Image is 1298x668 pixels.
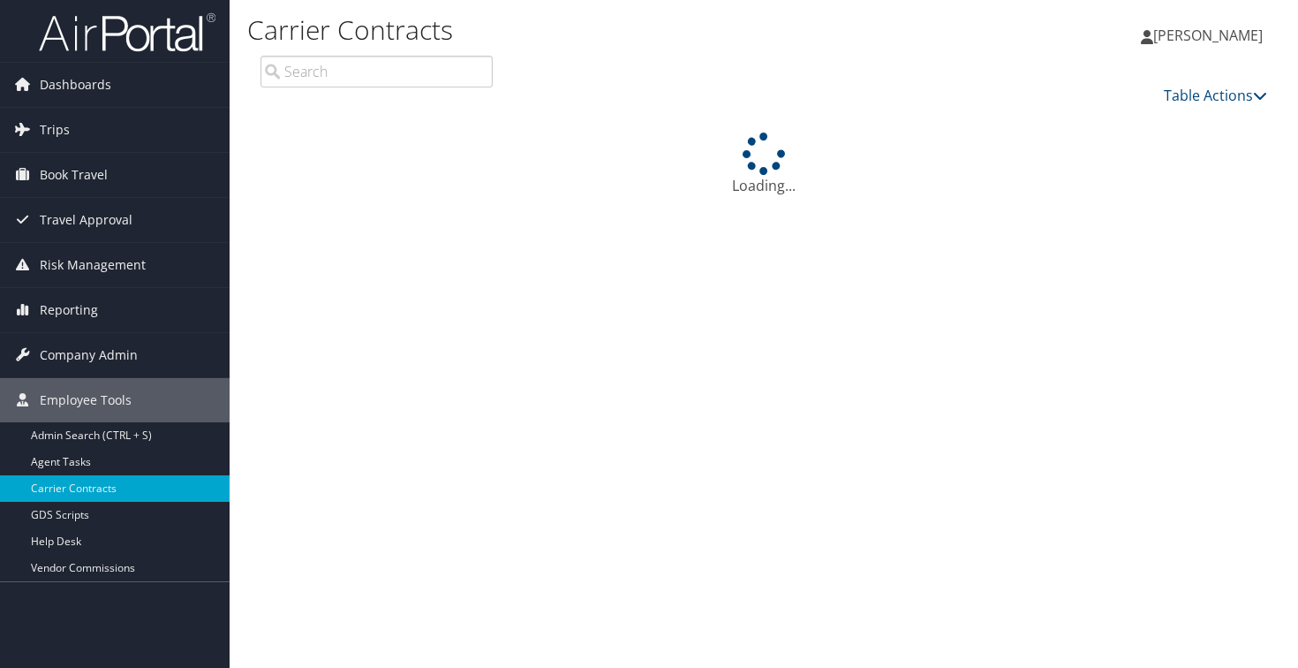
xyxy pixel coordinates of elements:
span: Reporting [40,288,98,332]
div: Loading... [247,133,1280,196]
h1: Carrier Contracts [247,11,936,49]
span: [PERSON_NAME] [1153,26,1263,45]
span: Employee Tools [40,378,132,422]
span: Company Admin [40,333,138,377]
span: Risk Management [40,243,146,287]
a: Table Actions [1164,86,1267,105]
img: airportal-logo.png [39,11,215,53]
span: Trips [40,108,70,152]
span: Dashboards [40,63,111,107]
a: [PERSON_NAME] [1141,9,1280,62]
span: Travel Approval [40,198,132,242]
span: Book Travel [40,153,108,197]
input: Search [260,56,493,87]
